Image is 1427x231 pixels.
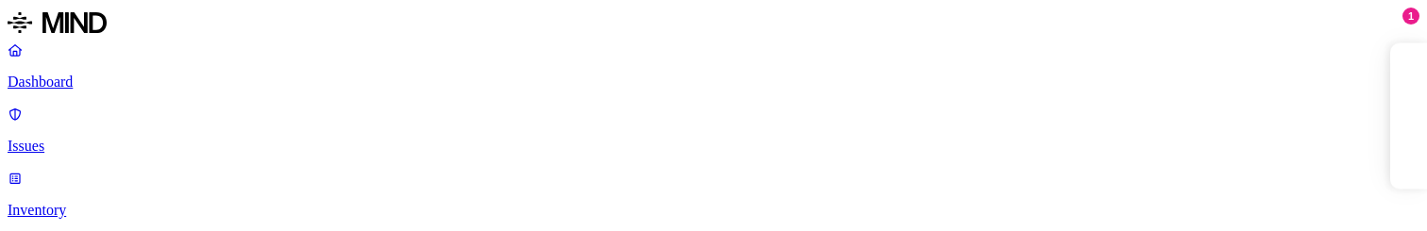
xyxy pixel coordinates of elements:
[8,106,1419,155] a: Issues
[8,8,1419,41] a: MIND
[8,202,1419,219] p: Inventory
[8,74,1419,91] p: Dashboard
[1402,8,1419,25] div: 1
[8,138,1419,155] p: Issues
[8,41,1419,91] a: Dashboard
[8,8,107,38] img: MIND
